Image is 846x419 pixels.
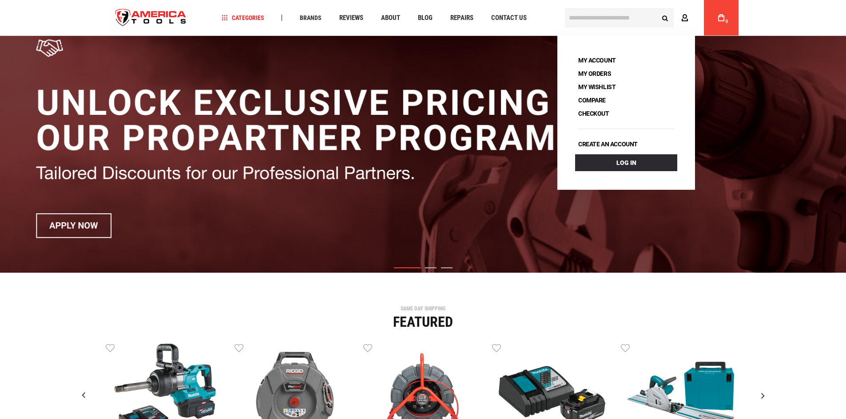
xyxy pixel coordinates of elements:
a: store logo [108,1,194,35]
button: Search [657,9,674,26]
span: Contact Us [491,15,527,21]
div: SAME DAY SHIPPING [106,306,741,311]
span: Blog [418,15,433,21]
span: Reviews [339,15,363,21]
a: Checkout [575,107,612,120]
a: Blog [414,12,437,24]
div: Next slide [752,384,774,407]
a: Categories [218,12,268,24]
a: Brands [296,12,326,24]
a: My Account [575,54,619,67]
a: Reviews [335,12,367,24]
a: Contact Us [487,12,531,24]
a: Compare [575,94,609,106]
span: About [381,15,400,21]
a: My Orders [575,67,614,80]
a: About [377,12,404,24]
span: Brands [300,15,322,21]
span: 0 [726,19,728,24]
span: Categories [222,15,264,21]
a: Create an account [575,138,641,150]
span: Repairs [450,15,473,21]
a: Log In [575,154,677,171]
a: Repairs [446,12,477,24]
a: My Wishlist [575,81,619,93]
div: Featured [106,315,741,329]
div: Previous slide [72,384,95,407]
img: America Tools [108,1,194,35]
